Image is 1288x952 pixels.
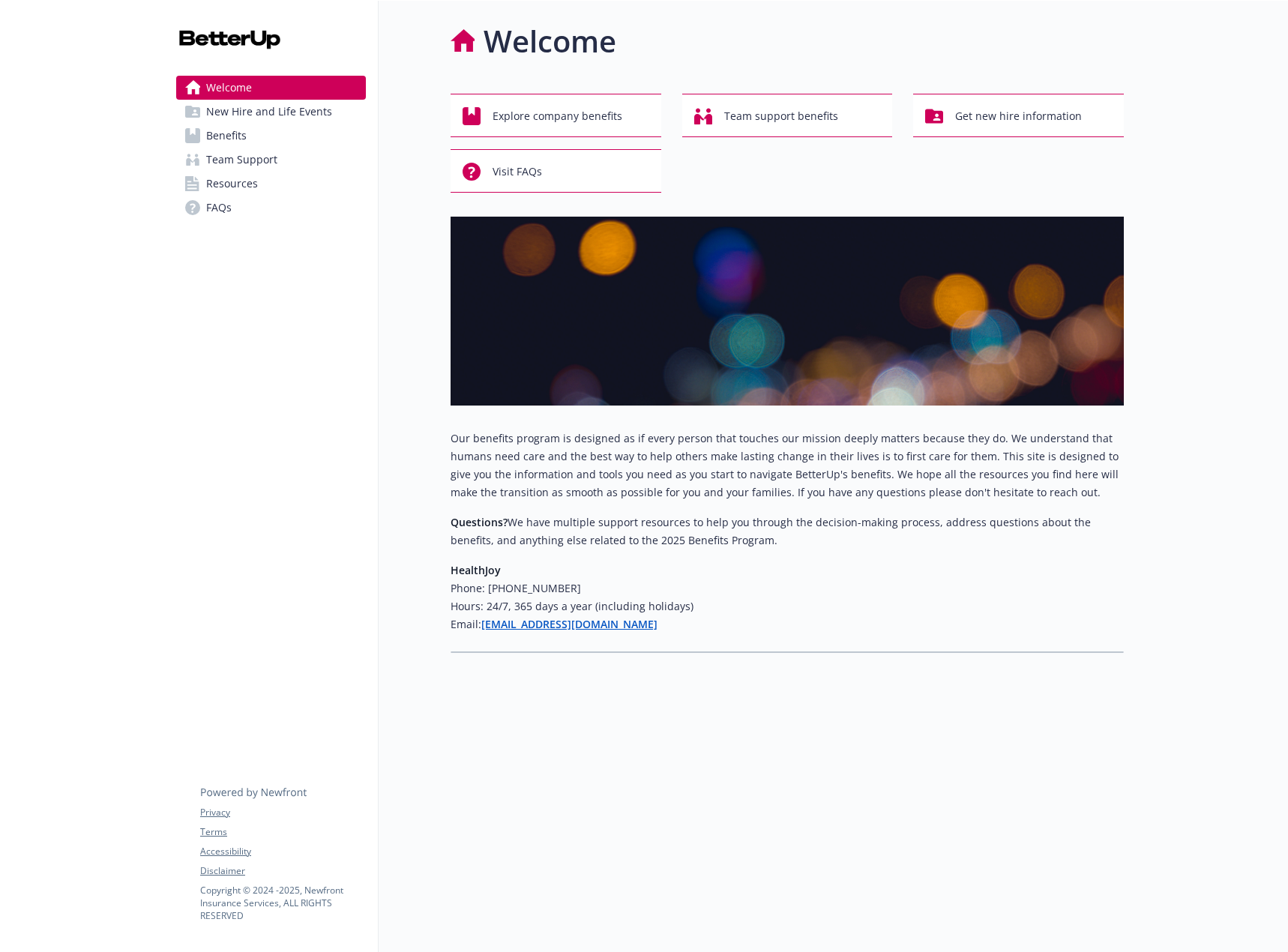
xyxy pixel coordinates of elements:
[493,157,542,186] span: Visit FAQs
[206,172,258,196] span: Resources
[200,825,365,839] a: Terms
[206,196,232,220] span: FAQs
[200,806,365,819] a: Privacy
[451,149,661,193] button: Visit FAQs
[481,617,657,631] a: [EMAIL_ADDRESS][DOMAIN_NAME]
[451,513,1124,549] p: We have multiple support resources to help you through the decision-making process, address quest...
[451,515,508,529] strong: Questions?
[451,597,1124,615] h6: Hours: 24/7, 365 days a year (including holidays)​
[200,864,365,878] a: Disclaimer
[451,579,1124,597] h6: Phone: [PHONE_NUMBER]
[176,148,366,172] a: Team Support
[724,102,838,130] span: Team support benefits
[451,430,1124,501] p: Our benefits program is designed as if every person that touches our mission deeply matters becau...
[176,124,366,148] a: Benefits
[206,76,252,100] span: Welcome
[176,196,366,220] a: FAQs
[176,100,366,124] a: New Hire and Life Events
[176,172,366,196] a: Resources
[955,102,1082,130] span: Get new hire information
[451,563,501,577] strong: HealthJoy
[451,615,1124,633] h6: Email:
[682,94,893,137] button: Team support benefits
[451,94,661,137] button: Explore company benefits
[206,148,277,172] span: Team Support
[176,76,366,100] a: Welcome
[493,102,622,130] span: Explore company benefits
[206,124,247,148] span: Benefits
[206,100,332,124] span: New Hire and Life Events
[200,845,365,858] a: Accessibility
[200,884,365,922] p: Copyright © 2024 - 2025 , Newfront Insurance Services, ALL RIGHTS RESERVED
[451,217,1124,406] img: overview page banner
[913,94,1124,137] button: Get new hire information
[484,19,616,64] h1: Welcome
